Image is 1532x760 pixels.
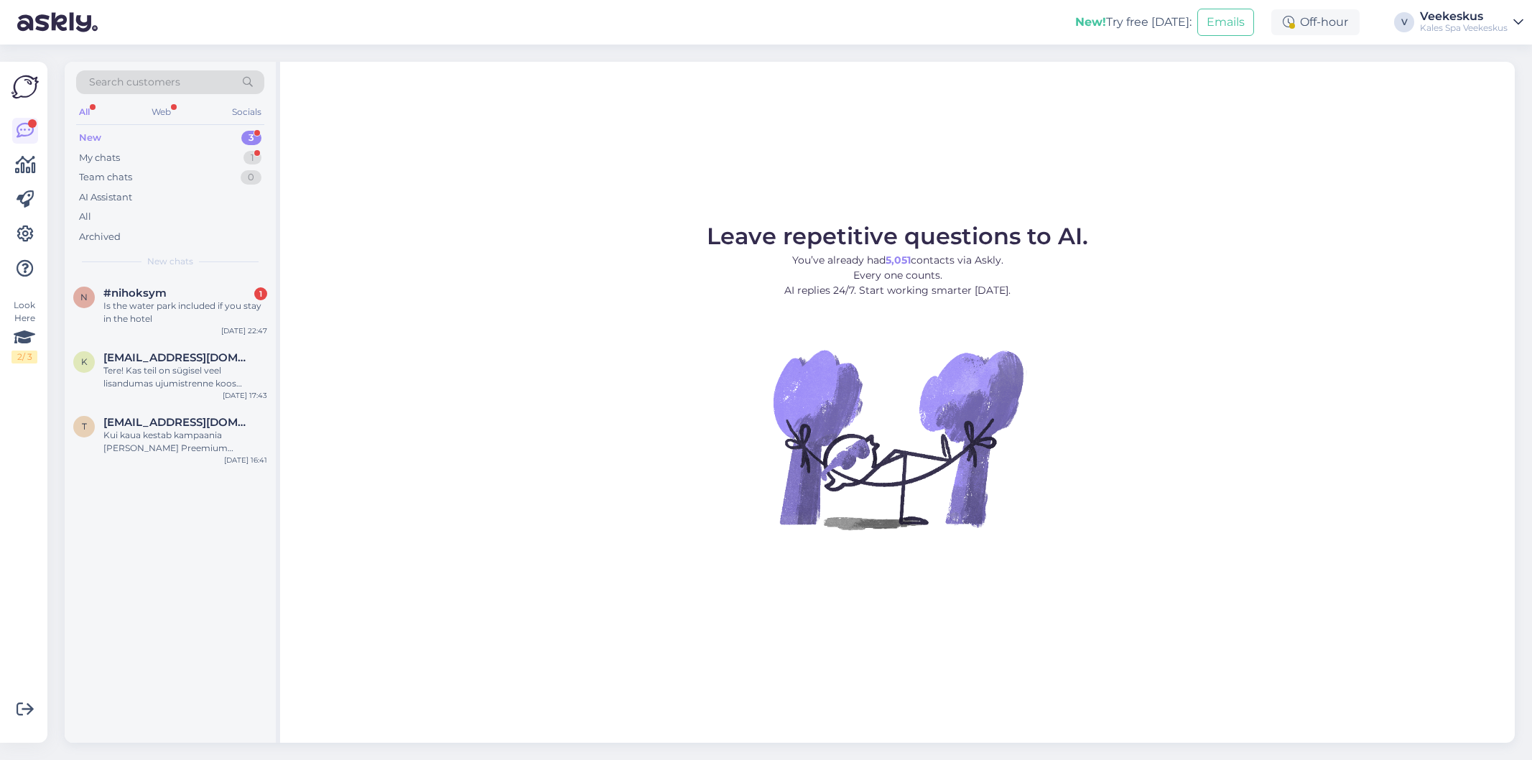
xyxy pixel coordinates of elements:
span: kaia.maasing@gmail.com [103,351,253,364]
div: Socials [229,103,264,121]
div: 0 [241,170,261,185]
span: t [82,421,87,432]
div: Veekeskus [1420,11,1508,22]
span: n [80,292,88,302]
div: 1 [254,287,267,300]
div: All [79,210,91,224]
span: taavi@leierpro.ee [103,416,253,429]
img: Askly Logo [11,73,39,101]
div: 3 [241,131,261,145]
div: Kales Spa Veekeskus [1420,22,1508,34]
p: You’ve already had contacts via Askly. Every one counts. AI replies 24/7. Start working smarter [... [707,253,1088,298]
div: Tere! Kas teil on sügisel veel lisandumas ujumistrenne koos juhendajaga? Mulle hommikul [PERSON_N... [103,364,267,390]
span: Leave repetitive questions to AI. [707,222,1088,250]
span: Search customers [89,75,180,90]
div: AI Assistant [79,190,132,205]
div: [DATE] 22:47 [221,325,267,336]
b: New! [1075,15,1106,29]
div: [DATE] 16:41 [224,455,267,465]
div: Off-hour [1271,9,1360,35]
b: 5,051 [886,254,911,267]
div: Try free [DATE]: [1075,14,1192,31]
div: All [76,103,93,121]
a: VeekeskusKales Spa Veekeskus [1420,11,1523,34]
div: New [79,131,101,145]
button: Emails [1197,9,1254,36]
div: 2 / 3 [11,351,37,363]
span: New chats [147,255,193,268]
div: Look Here [11,299,37,363]
div: Web [149,103,174,121]
div: 1 [243,151,261,165]
div: My chats [79,151,120,165]
div: Archived [79,230,121,244]
div: [DATE] 17:43 [223,390,267,401]
div: Team chats [79,170,132,185]
div: Kui kaua kestab kampaania [PERSON_NAME] Preemium paketile? Kas e-[PERSON_NAME] kaudu ei saa soodu... [103,429,267,455]
span: k [81,356,88,367]
span: #nihoksym [103,287,167,300]
div: V [1394,12,1414,32]
div: Is the water park included if you stay in the hotel [103,300,267,325]
img: No Chat active [769,310,1027,568]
